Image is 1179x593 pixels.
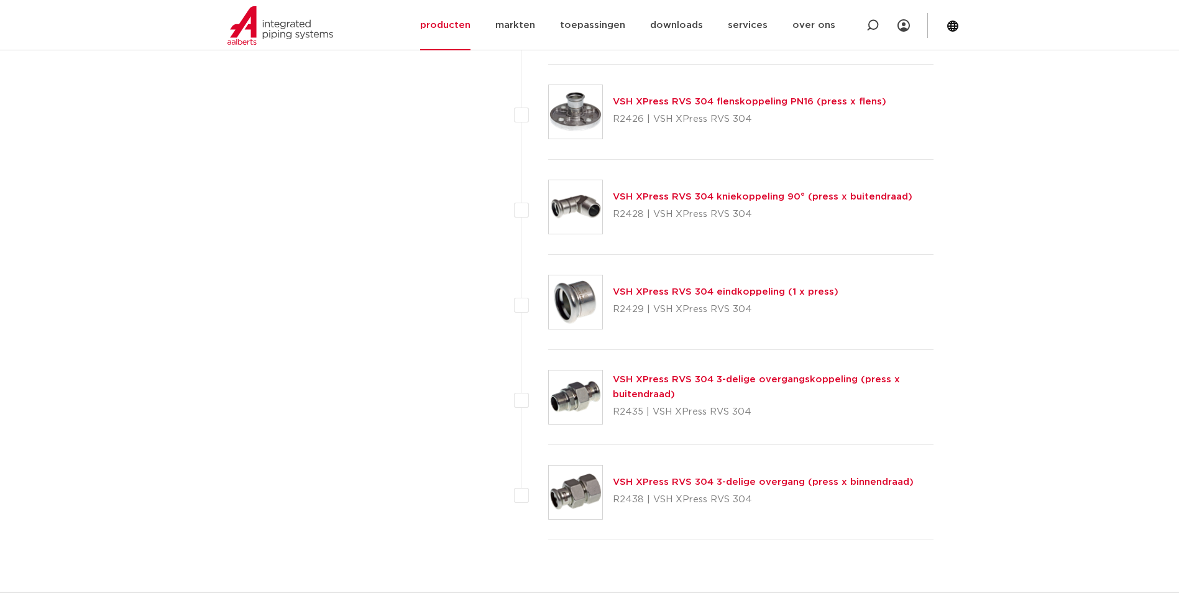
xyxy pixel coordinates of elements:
[549,466,602,519] img: Thumbnail for VSH XPress RVS 304 3-delige overgang (press x binnendraad)
[549,275,602,329] img: Thumbnail for VSH XPress RVS 304 eindkoppeling (1 x press)
[613,490,914,510] p: R2438 | VSH XPress RVS 304
[613,477,914,487] a: VSH XPress RVS 304 3-delige overgang (press x binnendraad)
[613,109,886,129] p: R2426 | VSH XPress RVS 304
[613,300,838,319] p: R2429 | VSH XPress RVS 304
[613,97,886,106] a: VSH XPress RVS 304 flenskoppeling PN16 (press x flens)
[613,402,934,422] p: R2435 | VSH XPress RVS 304
[549,85,602,139] img: Thumbnail for VSH XPress RVS 304 flenskoppeling PN16 (press x flens)
[549,370,602,424] img: Thumbnail for VSH XPress RVS 304 3-delige overgangskoppeling (press x buitendraad)
[613,192,912,201] a: VSH XPress RVS 304 kniekoppeling 90° (press x buitendraad)
[613,287,838,296] a: VSH XPress RVS 304 eindkoppeling (1 x press)
[549,180,602,234] img: Thumbnail for VSH XPress RVS 304 kniekoppeling 90° (press x buitendraad)
[613,205,912,224] p: R2428 | VSH XPress RVS 304
[613,375,900,399] a: VSH XPress RVS 304 3-delige overgangskoppeling (press x buitendraad)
